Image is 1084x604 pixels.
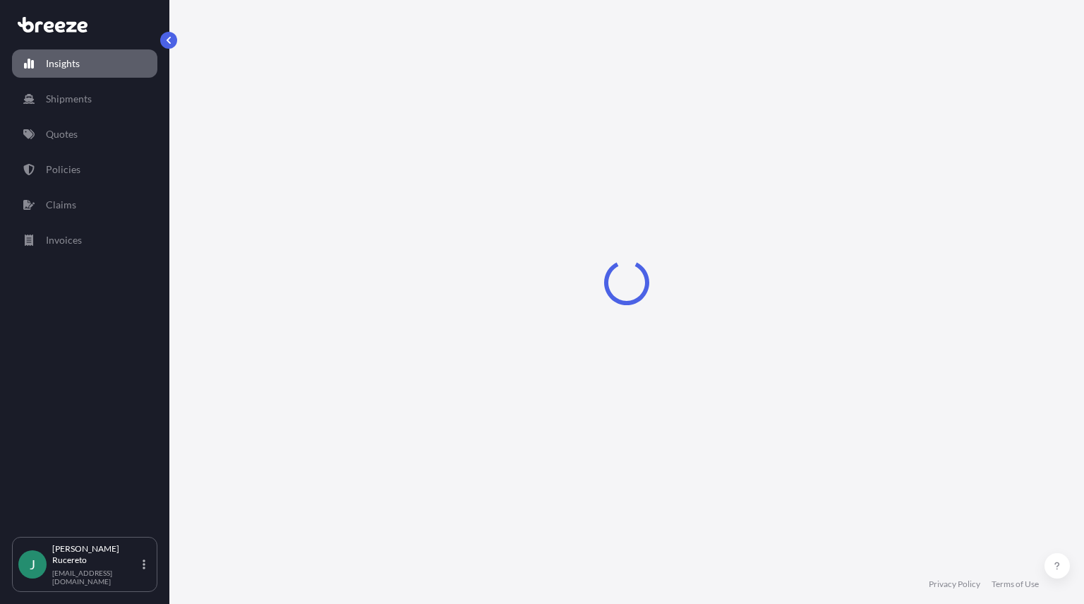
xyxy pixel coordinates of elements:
a: Quotes [12,120,157,148]
a: Insights [12,49,157,78]
a: Policies [12,155,157,184]
p: Claims [46,198,76,212]
p: Insights [46,57,80,71]
a: Claims [12,191,157,219]
p: Policies [46,162,80,177]
p: [PERSON_NAME] Rucereto [52,543,140,566]
a: Shipments [12,85,157,113]
p: Shipments [46,92,92,106]
a: Privacy Policy [929,579,980,590]
a: Invoices [12,226,157,254]
p: Quotes [46,127,78,141]
a: Terms of Use [992,579,1039,590]
p: [EMAIL_ADDRESS][DOMAIN_NAME] [52,569,140,586]
span: J [30,557,35,572]
p: Invoices [46,233,82,247]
